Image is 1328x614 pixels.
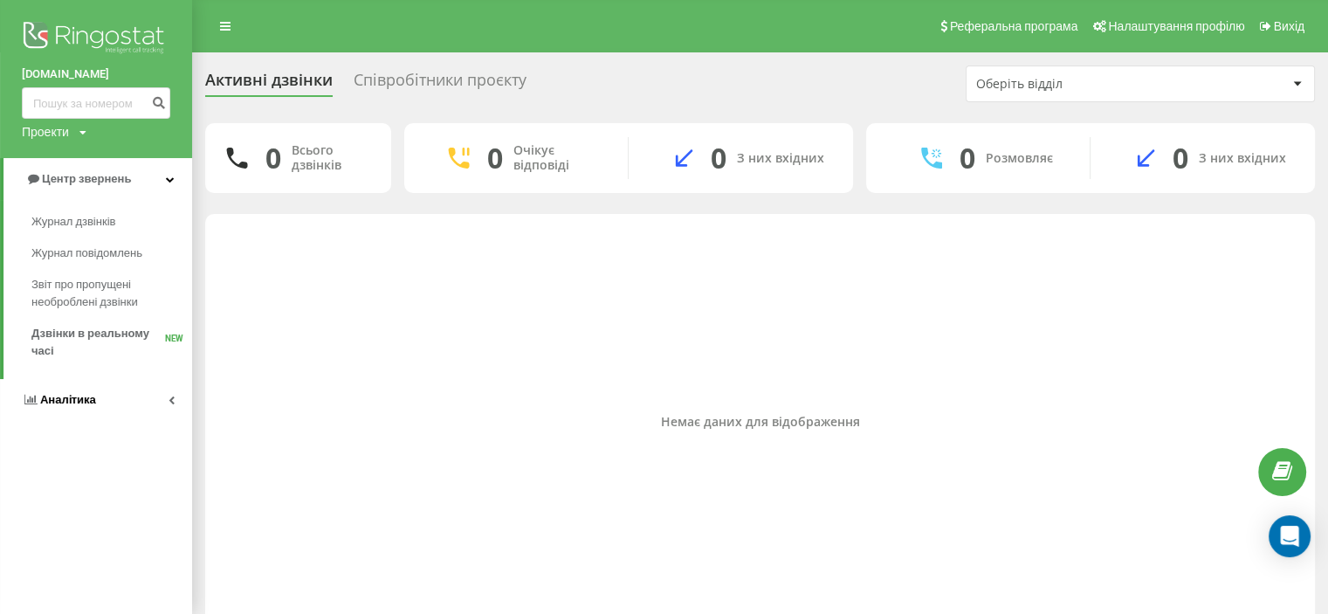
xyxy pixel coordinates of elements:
input: Пошук за номером [22,87,170,119]
div: Співробітники проєкту [354,71,526,98]
span: Звіт про пропущені необроблені дзвінки [31,276,183,311]
div: Розмовляє [986,151,1053,166]
a: Журнал повідомлень [31,238,192,269]
div: 0 [265,141,281,175]
span: Журнал дзвінків [31,213,115,231]
div: Активні дзвінки [205,71,333,98]
div: З них вхідних [737,151,824,166]
a: Центр звернень [3,158,192,200]
a: Дзвінки в реальному часіNEW [31,318,192,367]
span: Аналiтика [40,393,96,406]
div: 0 [960,141,975,175]
span: Центр звернень [42,172,131,185]
span: Журнал повідомлень [31,245,142,262]
div: З них вхідних [1199,151,1286,166]
div: 0 [487,141,503,175]
div: Немає даних для відображення [219,415,1301,430]
span: Реферальна програма [950,19,1078,33]
div: Проекти [22,123,69,141]
div: Всього дзвінків [292,143,370,173]
a: [DOMAIN_NAME] [22,66,170,83]
span: Дзвінки в реальному часі [31,325,165,360]
span: Вихід [1274,19,1304,33]
a: Журнал дзвінків [31,206,192,238]
img: Ringostat logo [22,17,170,61]
div: Оберіть відділ [976,77,1185,92]
div: 0 [711,141,726,175]
span: Налаштування профілю [1108,19,1244,33]
div: Open Intercom Messenger [1269,515,1311,557]
div: Очікує відповіді [513,143,602,173]
div: 0 [1173,141,1188,175]
a: Звіт про пропущені необроблені дзвінки [31,269,192,318]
